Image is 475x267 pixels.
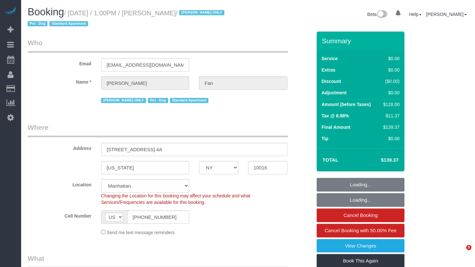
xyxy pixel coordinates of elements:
[466,245,471,250] span: 5
[101,58,189,72] input: Email
[101,161,189,174] input: City
[107,230,175,235] span: Send me text message reminders
[101,98,146,103] span: [PERSON_NAME] ONLY
[179,10,224,15] span: [PERSON_NAME] ONLY
[322,67,336,73] label: Extras
[28,21,47,26] span: Pet - Dog
[381,113,400,119] div: $11.37
[322,89,347,96] label: Adjustment
[199,76,287,90] input: Last Name
[4,7,17,16] img: Automaid Logo
[426,12,467,17] a: [PERSON_NAME]
[322,124,350,130] label: Final Amount
[367,12,388,17] a: Beta
[409,12,422,17] a: Help
[317,224,404,237] a: Cancel Booking with 50.00% Fee
[101,76,189,90] input: First Name
[381,78,400,85] div: ($0.00)
[322,135,328,142] label: Tip
[248,161,287,174] input: Zip Code
[381,55,400,62] div: $0.00
[23,58,96,67] label: Email
[23,210,96,219] label: Cell Number
[101,193,250,205] span: Changing the Location for this booking may affect your schedule and what Services/Frequencies are...
[49,21,88,26] span: Standard Apartment
[322,101,371,108] label: Amount (before Taxes)
[322,113,349,119] label: Tax @ 8.88%
[28,123,288,137] legend: Where
[381,67,400,73] div: $0.00
[148,98,168,103] span: Pet - Dog
[381,135,400,142] div: $0.00
[170,98,209,103] span: Standard Apartment
[23,179,96,188] label: Location
[322,55,338,62] label: Service
[381,89,400,96] div: $0.00
[323,157,338,163] strong: Total
[381,101,400,108] div: $128.00
[322,37,401,45] h3: Summary
[376,10,387,19] img: New interface
[381,124,400,130] div: $139.37
[28,9,226,28] small: / [DATE] / 1:00PM / [PERSON_NAME]
[325,228,397,233] span: Cancel Booking with 50.00% Fee
[317,239,404,253] a: View Changes
[28,38,288,53] legend: Who
[23,76,96,85] label: Name *
[127,210,189,224] input: Cell Number
[317,208,404,222] a: Cancel Booking
[453,245,468,260] iframe: Intercom live chat
[362,157,399,163] h4: $139.37
[28,6,64,18] span: Booking
[322,78,341,85] label: Discount
[23,143,96,152] label: Address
